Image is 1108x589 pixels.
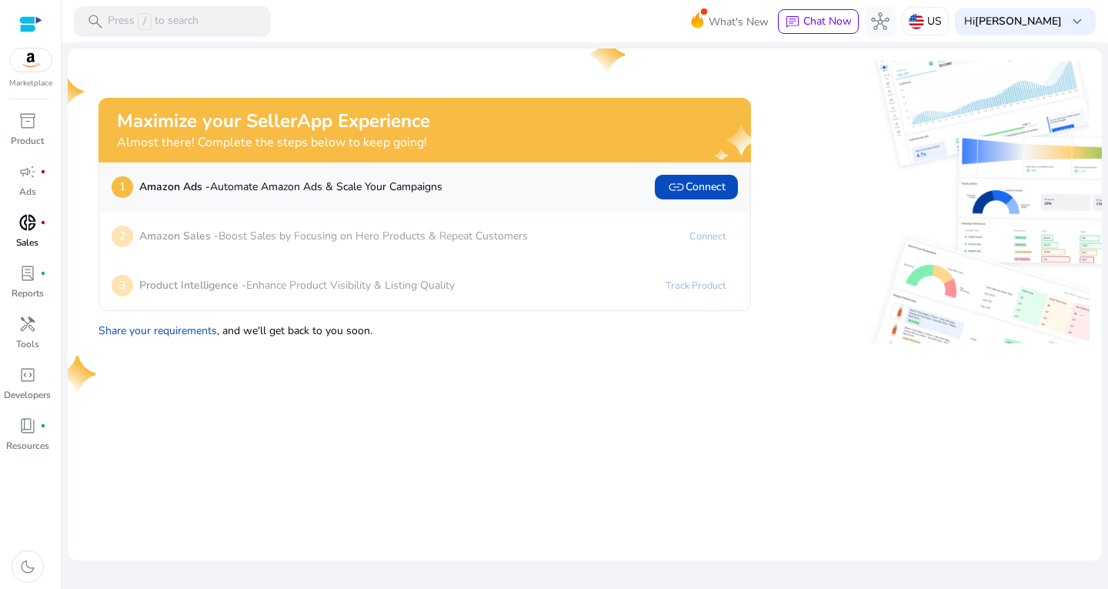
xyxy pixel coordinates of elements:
[12,286,44,300] p: Reports
[11,134,44,148] p: Product
[927,8,942,35] p: US
[871,12,889,31] span: hub
[10,49,52,72] img: amazon.svg
[40,270,46,276] span: fiber_manual_record
[655,175,738,199] button: linkConnect
[16,337,39,351] p: Tools
[667,178,726,196] span: Connect
[40,169,46,175] span: fiber_manual_record
[108,13,199,30] p: Press to search
[139,277,455,293] p: Enhance Product Visibility & Listing Quality
[112,176,133,198] p: 1
[112,226,133,247] p: 2
[98,323,217,338] a: Share your requirements
[909,14,924,29] img: us.svg
[40,219,46,226] span: fiber_manual_record
[677,224,738,249] a: Connect
[4,388,51,402] p: Developers
[865,6,896,37] button: hub
[86,12,105,31] span: search
[18,112,37,130] span: inventory_2
[98,316,751,339] p: , and we'll get back to you soon.
[62,356,98,393] img: one-star.svg
[18,366,37,384] span: code_blocks
[1068,12,1086,31] span: keyboard_arrow_down
[19,185,36,199] p: Ads
[18,557,37,576] span: dark_mode
[9,78,52,89] p: Marketplace
[139,228,528,244] p: Boost Sales by Focusing on Hero Products & Repeat Customers
[785,15,800,30] span: chat
[803,14,852,28] span: Chat Now
[18,315,37,333] span: handyman
[667,178,686,196] span: link
[591,36,628,73] img: one-star.svg
[18,417,37,435] span: book_4
[139,229,219,243] b: Amazon Sales -
[709,8,769,35] span: What's New
[6,439,49,453] p: Resources
[964,16,1062,27] p: Hi
[117,136,430,150] h4: Almost there! Complete the steps below to keep going!
[975,14,1062,28] b: [PERSON_NAME]
[112,275,133,296] p: 3
[18,264,37,283] span: lab_profile
[117,110,430,132] h2: Maximize your SellerApp Experience
[18,162,37,181] span: campaign
[49,73,86,110] img: one-star.svg
[18,213,37,232] span: donut_small
[778,9,859,34] button: chatChat Now
[16,236,38,249] p: Sales
[40,423,46,429] span: fiber_manual_record
[139,278,246,293] b: Product Intelligence -
[653,273,738,298] a: Track Product
[138,13,152,30] span: /
[139,179,210,194] b: Amazon Ads -
[139,179,442,195] p: Automate Amazon Ads & Scale Your Campaigns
